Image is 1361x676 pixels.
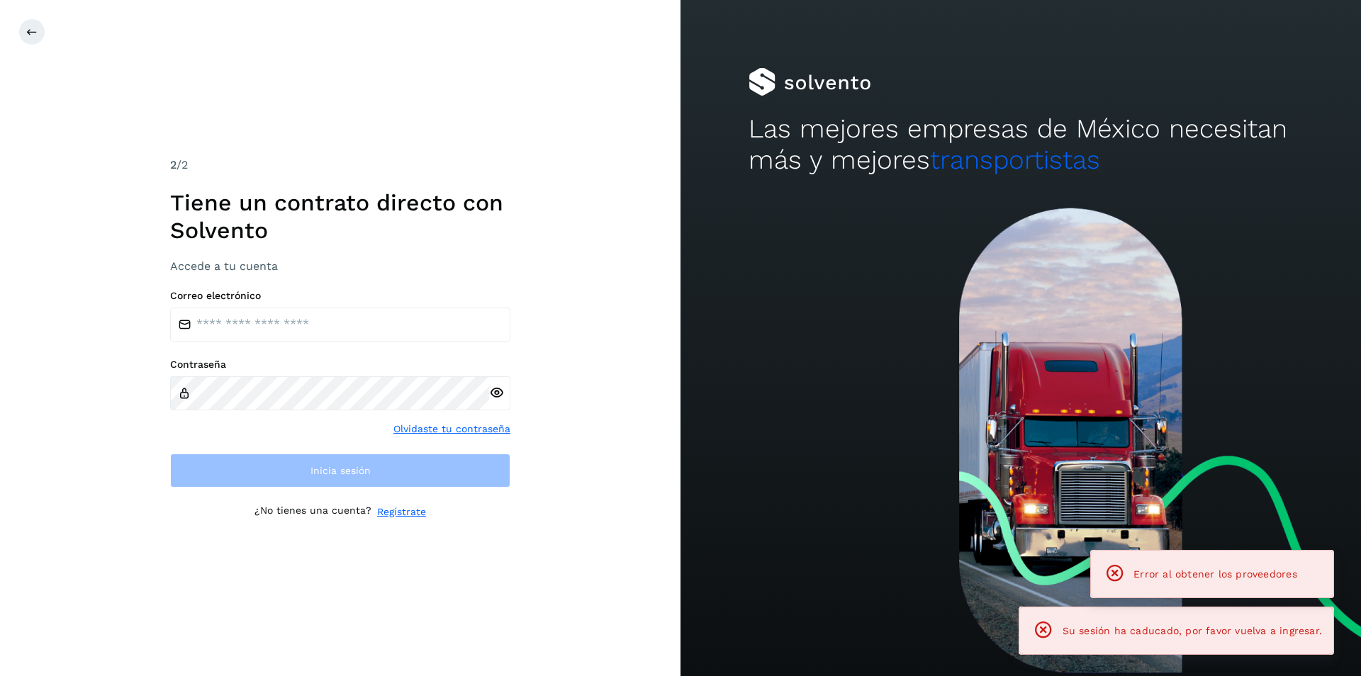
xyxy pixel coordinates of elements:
span: transportistas [930,145,1100,175]
div: /2 [170,157,510,174]
p: ¿No tienes una cuenta? [254,505,371,519]
span: Su sesión ha caducado, por favor vuelva a ingresar. [1063,625,1322,636]
button: Inicia sesión [170,454,510,488]
label: Contraseña [170,359,510,371]
span: Inicia sesión [310,466,371,475]
a: Regístrate [377,505,426,519]
span: 2 [170,158,177,171]
span: Error al obtener los proveedores [1133,568,1297,580]
h3: Accede a tu cuenta [170,259,510,273]
h2: Las mejores empresas de México necesitan más y mejores [749,113,1293,176]
a: Olvidaste tu contraseña [393,422,510,436]
label: Correo electrónico [170,290,510,302]
h1: Tiene un contrato directo con Solvento [170,189,510,244]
